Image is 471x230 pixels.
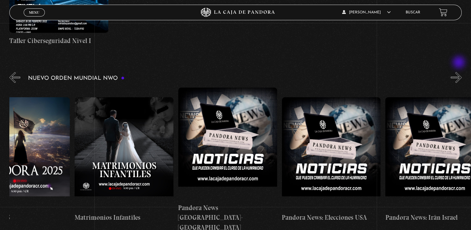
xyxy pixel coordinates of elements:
h4: Pandora News: Elecciones USA [282,213,381,223]
button: Previous [9,72,20,83]
span: Cerrar [27,16,41,20]
h4: Taller Ciberseguridad Nivel I [9,36,108,46]
h3: Nuevo Orden Mundial NWO [28,75,125,81]
button: Next [451,72,462,83]
span: Menu [29,11,39,14]
span: [PERSON_NAME] [342,11,391,14]
a: Buscar [406,11,420,14]
h4: Matrimonios Infantiles [74,213,173,223]
a: View your shopping cart [439,8,447,17]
